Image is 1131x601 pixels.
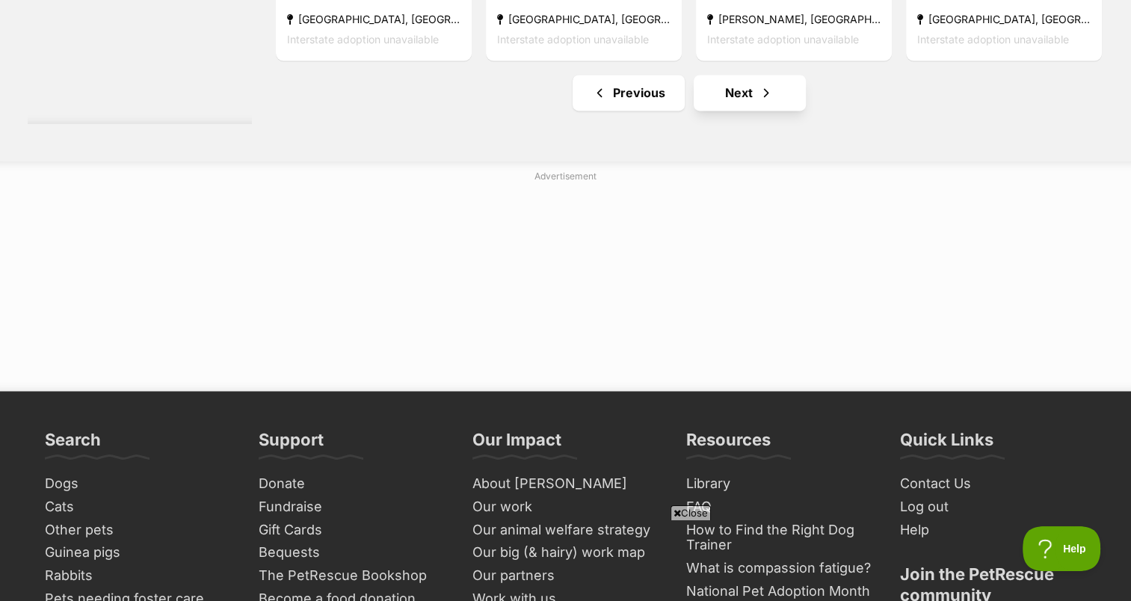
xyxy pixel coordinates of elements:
a: Gift Cards [253,518,452,541]
strong: [PERSON_NAME], [GEOGRAPHIC_DATA] [707,8,881,28]
a: Dogs [39,472,238,495]
a: Other pets [39,518,238,541]
strong: [GEOGRAPHIC_DATA], [GEOGRAPHIC_DATA] [287,8,460,28]
a: About [PERSON_NAME] [466,472,665,495]
a: Next page [694,75,806,111]
h3: Resources [686,428,771,458]
a: How to Find the Right Dog Trainer [680,518,879,556]
a: Rabbits [39,564,238,587]
a: Previous page [573,75,685,111]
span: Interstate adoption unavailable [287,32,439,45]
iframe: Help Scout Beacon - Open [1023,526,1101,571]
a: Our work [466,495,665,518]
a: Donate [253,472,452,495]
span: Interstate adoption unavailable [917,32,1069,45]
a: Fundraise [253,495,452,518]
a: Log out [894,495,1093,518]
strong: [GEOGRAPHIC_DATA], [GEOGRAPHIC_DATA] [497,8,671,28]
strong: [GEOGRAPHIC_DATA], [GEOGRAPHIC_DATA] [917,8,1091,28]
a: Contact Us [894,472,1093,495]
a: Guinea pigs [39,540,238,564]
span: Interstate adoption unavailable [707,32,859,45]
iframe: Advertisement [203,526,928,594]
span: Close [671,505,711,520]
a: Help [894,518,1093,541]
a: Library [680,472,879,495]
h3: Support [259,428,324,458]
nav: Pagination [274,75,1104,111]
span: Interstate adoption unavailable [497,32,649,45]
iframe: Advertisement [203,189,928,376]
a: FAQ [680,495,879,518]
h3: Quick Links [900,428,993,458]
a: Cats [39,495,238,518]
h3: Our Impact [472,428,561,458]
h3: Search [45,428,101,458]
a: Our animal welfare strategy [466,518,665,541]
